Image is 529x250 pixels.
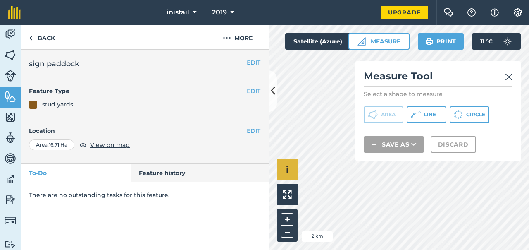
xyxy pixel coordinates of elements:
[79,140,87,150] img: svg+xml;base64,PHN2ZyB4bWxucz0iaHR0cDovL3d3dy53My5vcmcvMjAwMC9zdmciIHdpZHRoPSIxOCIgaGVpZ2h0PSIyNC...
[381,111,396,118] span: Area
[29,126,260,135] h4: Location
[5,132,16,144] img: svg+xml;base64,PD94bWwgdmVyc2lvbj0iMS4wIiBlbmNvZGluZz0idXRmLTgiPz4KPCEtLSBHZW5lcmF0b3I6IEFkb2JlIE...
[431,136,476,153] button: Discard
[21,164,131,182] a: To-Do
[5,194,16,206] img: svg+xml;base64,PD94bWwgdmVyc2lvbj0iMS4wIiBlbmNvZGluZz0idXRmLTgiPz4KPCEtLSBHZW5lcmF0b3I6IEFkb2JlIE...
[513,8,523,17] img: A cog icon
[381,6,428,19] a: Upgrade
[364,90,512,98] p: Select a shape to measure
[286,164,288,175] span: i
[472,33,521,50] button: 11 °C
[29,58,260,70] h2: sign paddock
[5,215,16,226] img: svg+xml;base64,PD94bWwgdmVyc2lvbj0iMS4wIiBlbmNvZGluZz0idXRmLTgiPz4KPCEtLSBHZW5lcmF0b3I6IEFkb2JlIE...
[371,139,377,149] img: svg+xml;base64,PHN2ZyB4bWxucz0iaHR0cDovL3d3dy53My5vcmcvMjAwMC9zdmciIHdpZHRoPSIxNCIgaGVpZ2h0PSIyNC...
[29,33,33,43] img: svg+xml;base64,PHN2ZyB4bWxucz0iaHR0cDovL3d3dy53My5vcmcvMjAwMC9zdmciIHdpZHRoPSI5IiBoZWlnaHQ9IjI0Ii...
[424,111,436,118] span: Line
[283,190,292,199] img: Four arrows, one pointing top left, one top right, one bottom right and the last bottom left
[223,33,231,43] img: svg+xml;base64,PHN2ZyB4bWxucz0iaHR0cDovL3d3dy53My5vcmcvMjAwMC9zdmciIHdpZHRoPSIyMCIgaGVpZ2h0PSIyNC...
[90,140,130,149] span: View on map
[505,72,512,82] img: svg+xml;base64,PHN2ZyB4bWxucz0iaHR0cDovL3d3dy53My5vcmcvMjAwMC9zdmciIHdpZHRoPSIyMiIgaGVpZ2h0PSIzMC...
[425,36,433,46] img: svg+xml;base64,PHN2ZyB4bWxucz0iaHR0cDovL3d3dy53My5vcmcvMjAwMC9zdmciIHdpZHRoPSIxOSIgaGVpZ2h0PSIyNC...
[499,33,516,50] img: svg+xml;base64,PD94bWwgdmVyc2lvbj0iMS4wIiBlbmNvZGluZz0idXRmLTgiPz4KPCEtLSBHZW5lcmF0b3I6IEFkb2JlIE...
[5,28,16,41] img: svg+xml;base64,PD94bWwgdmVyc2lvbj0iMS4wIiBlbmNvZGluZz0idXRmLTgiPz4KPCEtLSBHZW5lcmF0b3I6IEFkb2JlIE...
[167,7,189,17] span: inisfail
[407,106,446,123] button: Line
[281,226,293,238] button: –
[5,111,16,123] img: svg+xml;base64,PHN2ZyB4bWxucz0iaHR0cDovL3d3dy53My5vcmcvMjAwMC9zdmciIHdpZHRoPSI1NiIgaGVpZ2h0PSI2MC...
[212,7,227,17] span: 2019
[5,70,16,82] img: svg+xml;base64,PD94bWwgdmVyc2lvbj0iMS4wIiBlbmNvZGluZz0idXRmLTgiPz4KPCEtLSBHZW5lcmF0b3I6IEFkb2JlIE...
[5,240,16,248] img: svg+xml;base64,PD94bWwgdmVyc2lvbj0iMS4wIiBlbmNvZGluZz0idXRmLTgiPz4KPCEtLSBHZW5lcmF0b3I6IEFkb2JlIE...
[443,8,453,17] img: Two speech bubbles overlapping with the left bubble in the forefront
[79,140,130,150] button: View on map
[207,25,269,49] button: More
[5,49,16,61] img: svg+xml;base64,PHN2ZyB4bWxucz0iaHR0cDovL3d3dy53My5vcmcvMjAwMC9zdmciIHdpZHRoPSI1NiIgaGVpZ2h0PSI2MC...
[5,173,16,185] img: svg+xml;base64,PD94bWwgdmVyc2lvbj0iMS4wIiBlbmNvZGluZz0idXRmLTgiPz4KPCEtLSBHZW5lcmF0b3I6IEFkb2JlIE...
[285,33,365,50] button: Satellite (Azure)
[480,33,493,50] span: 11 ° C
[364,136,424,153] button: Save as
[5,90,16,103] img: svg+xml;base64,PHN2ZyB4bWxucz0iaHR0cDovL3d3dy53My5vcmcvMjAwMC9zdmciIHdpZHRoPSI1NiIgaGVpZ2h0PSI2MC...
[29,190,260,200] p: There are no outstanding tasks for this feature.
[467,8,477,17] img: A question mark icon
[8,6,21,19] img: fieldmargin Logo
[450,106,489,123] button: Circle
[491,7,499,17] img: svg+xml;base64,PHN2ZyB4bWxucz0iaHR0cDovL3d3dy53My5vcmcvMjAwMC9zdmciIHdpZHRoPSIxNyIgaGVpZ2h0PSIxNy...
[5,152,16,165] img: svg+xml;base64,PD94bWwgdmVyc2lvbj0iMS4wIiBlbmNvZGluZz0idXRmLTgiPz4KPCEtLSBHZW5lcmF0b3I6IEFkb2JlIE...
[247,87,260,96] button: EDIT
[348,33,410,50] button: Measure
[247,126,260,135] button: EDIT
[364,70,512,87] h2: Measure Tool
[357,37,366,46] img: Ruler icon
[364,106,403,123] button: Area
[29,139,74,150] div: Area : 16.71 Ha
[21,25,63,49] a: Back
[466,111,485,118] span: Circle
[131,164,269,182] a: Feature history
[247,58,260,67] button: EDIT
[42,100,73,109] div: stud yards
[277,159,298,180] button: i
[418,33,464,50] button: Print
[29,87,247,96] h4: Feature Type
[281,213,293,226] button: +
